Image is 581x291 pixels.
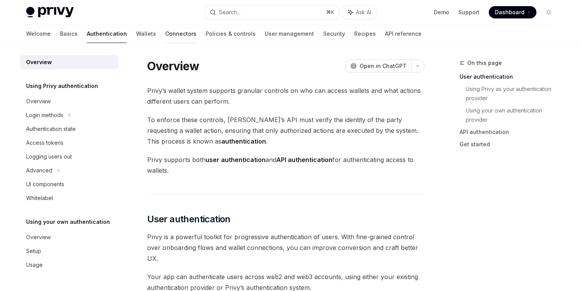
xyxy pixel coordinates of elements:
[20,94,118,108] a: Overview
[26,138,63,147] div: Access tokens
[147,59,199,73] h1: Overview
[147,154,424,176] span: Privy supports both and for authenticating access to wallets.
[221,137,266,145] strong: authentication
[147,85,424,107] span: Privy’s wallet system supports granular controls on who can access wallets and what actions diffe...
[466,104,561,126] a: Using your own authentication provider
[345,60,411,73] button: Open in ChatGPT
[460,71,561,83] a: User authentication
[26,193,53,203] div: Whitelabel
[26,111,63,120] div: Login methods
[385,25,422,43] a: API reference
[20,150,118,164] a: Logging users out
[219,8,241,17] div: Search...
[20,55,118,69] a: Overview
[276,156,332,164] strong: API authentication
[354,25,376,43] a: Recipes
[60,25,78,43] a: Basics
[460,138,561,150] a: Get started
[543,6,555,18] button: Toggle dark mode
[136,25,156,43] a: Wallets
[20,244,118,258] a: Setup
[467,58,502,68] span: On this page
[147,231,424,264] span: Privy is a powerful toolkit for progressive authentication of users. With fine-grained control ov...
[26,7,74,18] img: light logo
[26,124,76,134] div: Authentication state
[495,8,525,16] span: Dashboard
[265,25,314,43] a: User management
[20,136,118,150] a: Access tokens
[147,114,424,147] span: To enforce these controls, [PERSON_NAME]’s API must verify the identity of the party requesting a...
[147,213,231,225] span: User authentication
[26,81,98,91] h5: Using Privy authentication
[206,156,266,164] strong: user authentication
[26,180,64,189] div: UI components
[323,25,345,43] a: Security
[26,152,72,161] div: Logging users out
[87,25,127,43] a: Authentication
[460,126,561,138] a: API authentication
[26,25,51,43] a: Welcome
[343,5,377,19] button: Ask AI
[20,122,118,136] a: Authentication state
[26,233,51,242] div: Overview
[204,5,339,19] button: Search...⌘K
[360,62,407,70] span: Open in ChatGPT
[458,8,480,16] a: Support
[26,246,41,256] div: Setup
[206,25,256,43] a: Policies & controls
[20,230,118,244] a: Overview
[20,191,118,205] a: Whitelabel
[26,58,52,67] div: Overview
[356,8,371,16] span: Ask AI
[326,9,334,15] span: ⌘ K
[466,83,561,104] a: Using Privy as your authentication provider
[489,6,536,18] a: Dashboard
[434,8,449,16] a: Demo
[26,260,43,270] div: Usage
[20,177,118,191] a: UI components
[165,25,196,43] a: Connectors
[26,166,52,175] div: Advanced
[26,217,110,227] h5: Using your own authentication
[26,97,51,106] div: Overview
[20,258,118,272] a: Usage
